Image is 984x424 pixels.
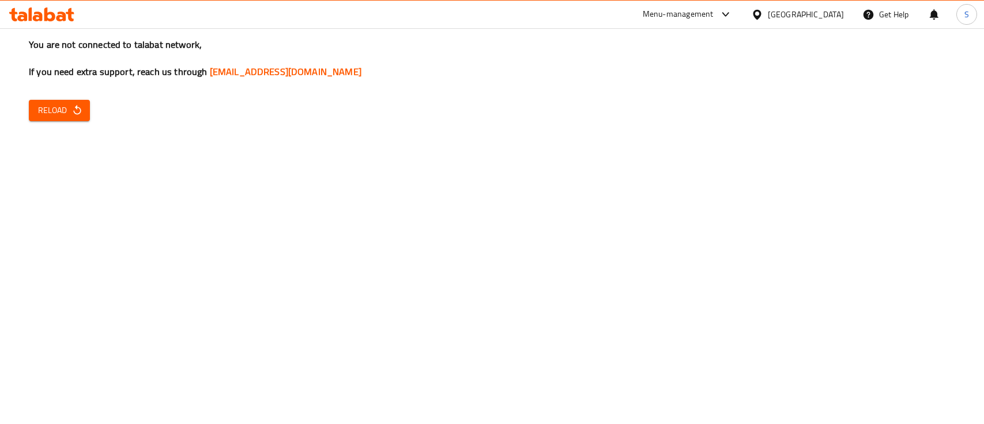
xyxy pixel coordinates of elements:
[768,8,844,21] div: [GEOGRAPHIC_DATA]
[29,38,955,78] h3: You are not connected to talabat network, If you need extra support, reach us through
[210,63,361,80] a: [EMAIL_ADDRESS][DOMAIN_NAME]
[38,103,81,118] span: Reload
[964,8,969,21] span: S
[643,7,714,21] div: Menu-management
[29,100,90,121] button: Reload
